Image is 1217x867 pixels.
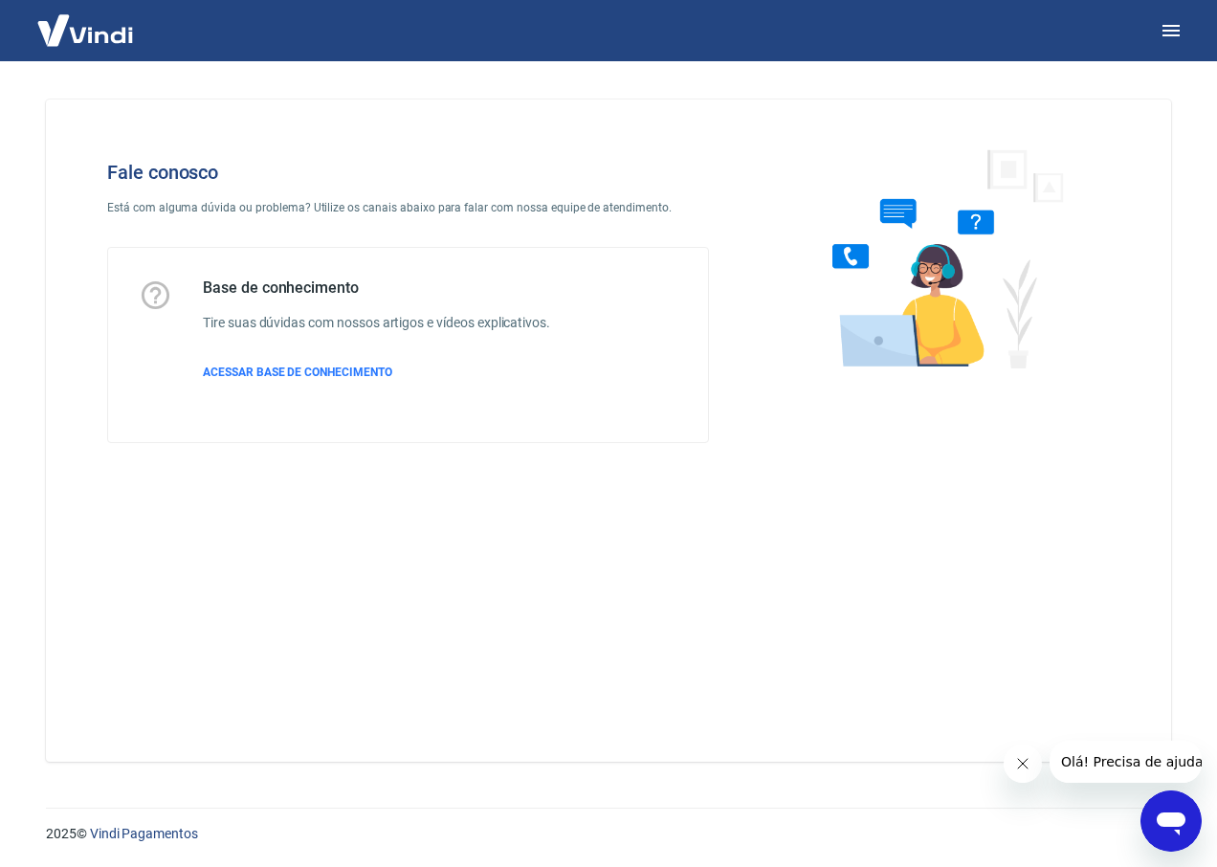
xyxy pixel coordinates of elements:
[203,278,550,298] h5: Base de conhecimento
[1140,790,1202,852] iframe: Botão para abrir a janela de mensagens
[203,313,550,333] h6: Tire suas dúvidas com nossos artigos e vídeos explicativos.
[46,824,1171,844] p: 2025 ©
[203,364,550,381] a: ACESSAR BASE DE CONHECIMENTO
[107,199,709,216] p: Está com alguma dúvida ou problema? Utilize os canais abaixo para falar com nossa equipe de atend...
[203,366,392,379] span: ACESSAR BASE DE CONHECIMENTO
[1004,745,1042,783] iframe: Fechar mensagem
[11,13,161,29] span: Olá! Precisa de ajuda?
[1050,741,1202,783] iframe: Mensagem da empresa
[23,1,147,59] img: Vindi
[107,161,709,184] h4: Fale conosco
[90,826,198,841] a: Vindi Pagamentos
[794,130,1085,386] img: Fale conosco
